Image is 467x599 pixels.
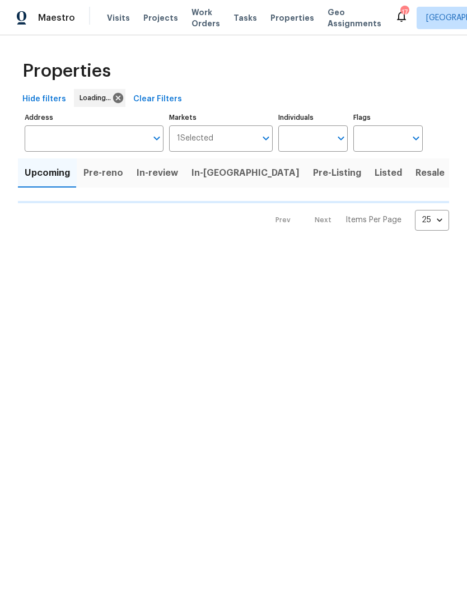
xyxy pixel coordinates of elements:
[83,165,123,181] span: Pre-reno
[258,130,274,146] button: Open
[133,92,182,106] span: Clear Filters
[149,130,165,146] button: Open
[18,89,71,110] button: Hide filters
[25,114,164,121] label: Address
[415,205,449,235] div: 25
[177,134,213,143] span: 1 Selected
[107,12,130,24] span: Visits
[22,65,111,77] span: Properties
[129,89,186,110] button: Clear Filters
[169,114,273,121] label: Markets
[74,89,125,107] div: Loading...
[265,210,449,231] nav: Pagination Navigation
[400,7,408,18] div: 17
[345,214,401,226] p: Items Per Page
[25,165,70,181] span: Upcoming
[192,7,220,29] span: Work Orders
[38,12,75,24] span: Maestro
[270,12,314,24] span: Properties
[415,165,445,181] span: Resale
[313,165,361,181] span: Pre-Listing
[80,92,115,104] span: Loading...
[353,114,423,121] label: Flags
[137,165,178,181] span: In-review
[333,130,349,146] button: Open
[143,12,178,24] span: Projects
[278,114,348,121] label: Individuals
[22,92,66,106] span: Hide filters
[408,130,424,146] button: Open
[328,7,381,29] span: Geo Assignments
[233,14,257,22] span: Tasks
[375,165,402,181] span: Listed
[192,165,300,181] span: In-[GEOGRAPHIC_DATA]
